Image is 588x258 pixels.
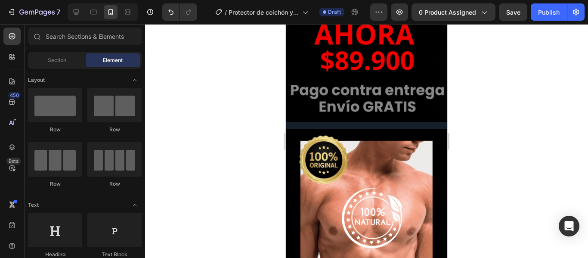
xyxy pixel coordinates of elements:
div: Beta [6,158,21,165]
button: Save [499,3,527,21]
div: Publish [538,8,560,17]
span: Draft [328,8,341,16]
button: Publish [531,3,567,21]
div: 450 [8,92,21,99]
span: Save [506,9,520,16]
div: Row [87,180,142,188]
span: Protector de colchón y almohadas Premium [229,8,299,17]
span: Element [103,56,123,64]
div: Row [87,126,142,134]
span: Toggle open [128,73,142,87]
span: Layout [28,76,45,84]
span: / [225,8,227,17]
iframe: Design area [286,24,447,258]
div: Open Intercom Messenger [559,216,579,236]
p: 7 [56,7,60,17]
button: 0 product assigned [412,3,495,21]
div: Undo/Redo [162,3,197,21]
div: Row [28,180,82,188]
span: Section [48,56,66,64]
input: Search Sections & Elements [28,28,142,45]
span: Text [28,201,39,209]
button: 7 [3,3,64,21]
span: Toggle open [128,198,142,212]
span: 0 product assigned [419,8,476,17]
div: Row [28,126,82,134]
